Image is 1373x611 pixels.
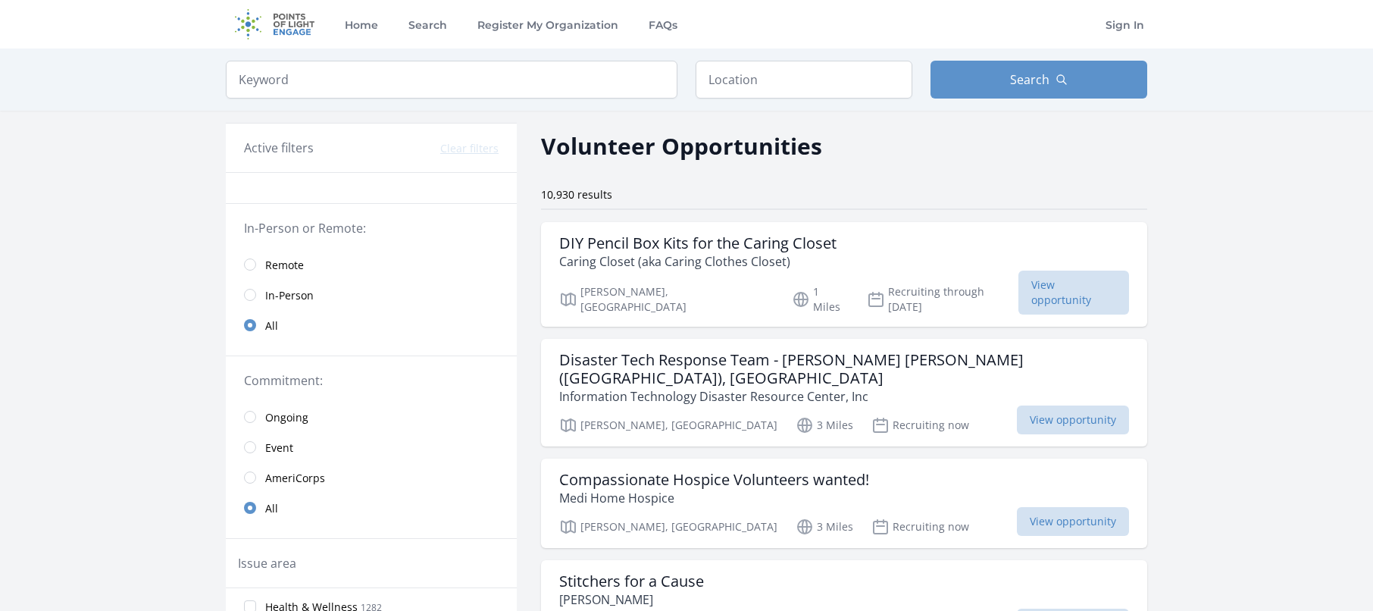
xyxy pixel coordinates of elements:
[867,284,1019,315] p: Recruiting through [DATE]
[244,139,314,157] h3: Active filters
[440,141,499,156] button: Clear filters
[871,416,969,434] p: Recruiting now
[265,501,278,516] span: All
[265,318,278,334] span: All
[238,554,296,572] legend: Issue area
[265,471,325,486] span: AmeriCorps
[559,572,704,591] h3: Stitchers for a Cause
[559,416,777,434] p: [PERSON_NAME], [GEOGRAPHIC_DATA]
[559,489,869,507] p: Medi Home Hospice
[541,187,612,202] span: 10,930 results
[226,493,517,523] a: All
[265,410,308,425] span: Ongoing
[244,219,499,237] legend: In-Person or Remote:
[930,61,1147,99] button: Search
[559,284,774,315] p: [PERSON_NAME], [GEOGRAPHIC_DATA]
[1017,507,1129,536] span: View opportunity
[792,284,849,315] p: 1 Miles
[1018,271,1129,315] span: View opportunity
[541,459,1147,548] a: Compassionate Hospice Volunteers wanted! Medi Home Hospice [PERSON_NAME], [GEOGRAPHIC_DATA] 3 Mil...
[559,351,1129,387] h3: Disaster Tech Response Team - [PERSON_NAME] [PERSON_NAME] ([GEOGRAPHIC_DATA]), [GEOGRAPHIC_DATA]
[541,339,1147,446] a: Disaster Tech Response Team - [PERSON_NAME] [PERSON_NAME] ([GEOGRAPHIC_DATA]), [GEOGRAPHIC_DATA] ...
[226,402,517,432] a: Ongoing
[796,416,853,434] p: 3 Miles
[226,432,517,462] a: Event
[1017,406,1129,434] span: View opportunity
[559,471,869,489] h3: Compassionate Hospice Volunteers wanted!
[265,440,293,456] span: Event
[559,518,777,536] p: [PERSON_NAME], [GEOGRAPHIC_DATA]
[226,310,517,340] a: All
[696,61,912,99] input: Location
[559,387,1129,406] p: Information Technology Disaster Resource Center, Inc
[1010,70,1049,89] span: Search
[226,249,517,280] a: Remote
[226,280,517,310] a: In-Person
[265,288,314,303] span: In-Person
[871,518,969,536] p: Recruiting now
[559,252,837,271] p: Caring Closet (aka Caring Clothes Closet)
[796,518,853,536] p: 3 Miles
[244,371,499,390] legend: Commitment:
[559,234,837,252] h3: DIY Pencil Box Kits for the Caring Closet
[541,129,822,163] h2: Volunteer Opportunities
[265,258,304,273] span: Remote
[559,591,704,609] p: [PERSON_NAME]
[226,462,517,493] a: AmeriCorps
[541,222,1147,327] a: DIY Pencil Box Kits for the Caring Closet Caring Closet (aka Caring Clothes Closet) [PERSON_NAME]...
[226,61,677,99] input: Keyword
